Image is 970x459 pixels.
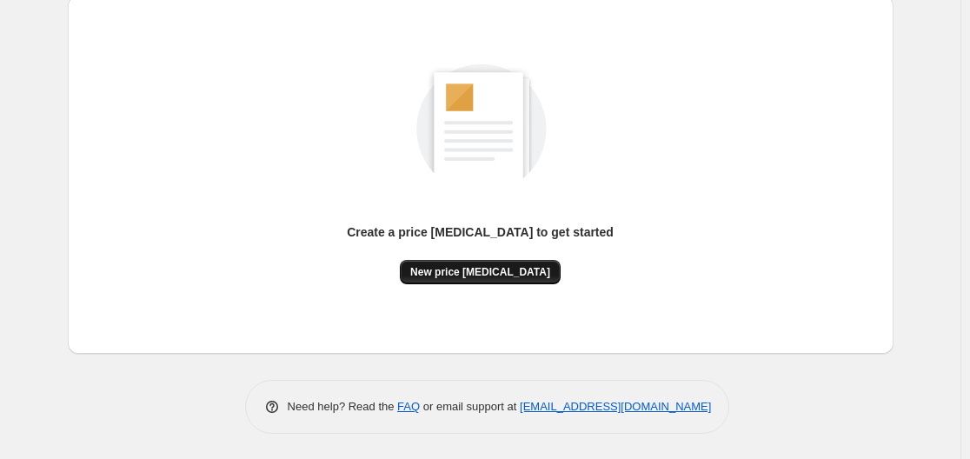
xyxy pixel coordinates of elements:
[397,400,420,413] a: FAQ
[520,400,711,413] a: [EMAIL_ADDRESS][DOMAIN_NAME]
[420,400,520,413] span: or email support at
[288,400,398,413] span: Need help? Read the
[347,223,614,241] p: Create a price [MEDICAL_DATA] to get started
[410,265,550,279] span: New price [MEDICAL_DATA]
[400,260,561,284] button: New price [MEDICAL_DATA]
